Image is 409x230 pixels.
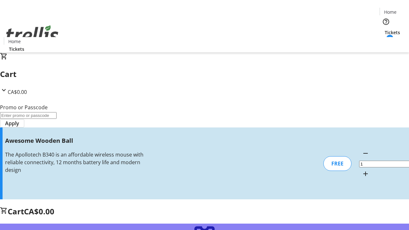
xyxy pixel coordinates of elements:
img: Orient E2E Organization xzK6rAxTjD's Logo [4,18,61,50]
button: Cart [380,36,392,49]
span: Home [8,38,21,45]
span: Tickets [9,46,24,52]
button: Increment by one [359,167,372,180]
h3: Awesome Wooden Ball [5,136,145,145]
span: CA$0.00 [8,88,27,96]
span: CA$0.00 [24,206,54,217]
div: FREE [323,156,351,171]
span: Home [384,9,397,15]
a: Tickets [4,46,29,52]
button: Decrement by one [359,147,372,160]
span: Tickets [385,29,400,36]
span: Apply [5,119,19,127]
a: Home [380,9,400,15]
div: The Apollotech B340 is an affordable wireless mouse with reliable connectivity, 12 months battery... [5,151,145,174]
button: Help [380,15,392,28]
a: Home [4,38,25,45]
a: Tickets [380,29,405,36]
